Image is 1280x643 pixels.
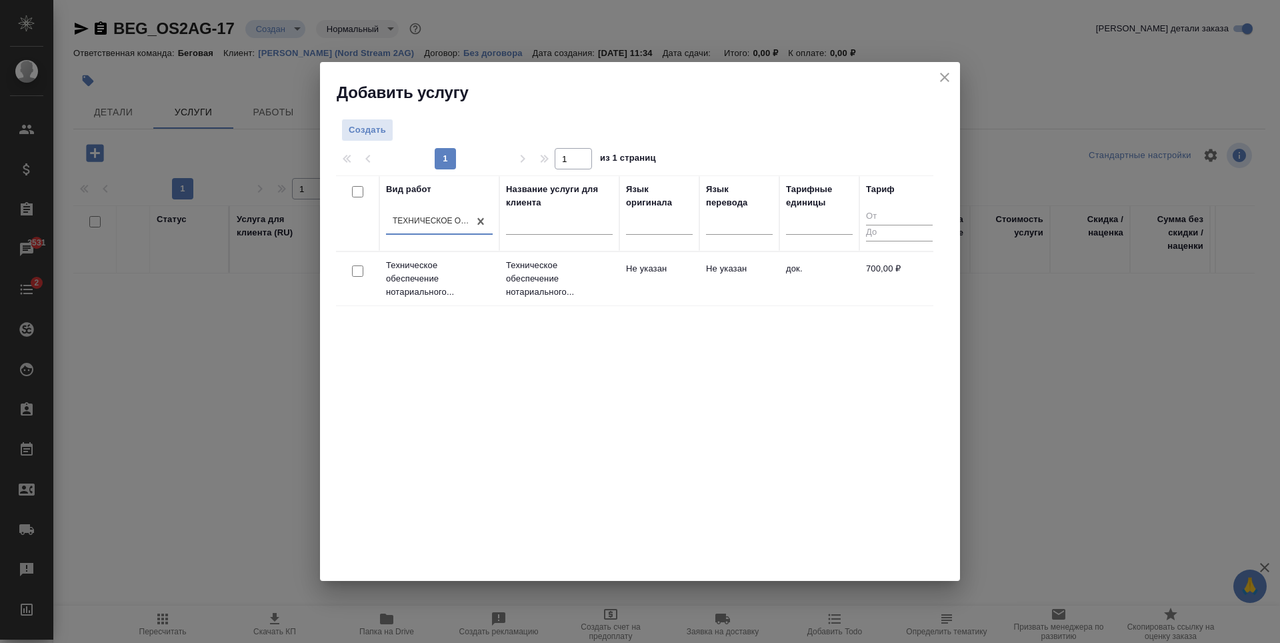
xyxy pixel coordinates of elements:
[341,119,393,142] button: Создать
[866,183,895,196] div: Тариф
[779,255,859,302] td: док.
[626,183,693,209] div: Язык оригинала
[699,255,779,302] td: Не указан
[337,82,960,103] h2: Добавить услугу
[786,183,853,209] div: Тарифные единицы
[866,225,933,241] input: До
[859,255,939,302] td: 700,00 ₽
[600,150,656,169] span: из 1 страниц
[506,183,613,209] div: Название услуги для клиента
[506,259,613,299] p: Техническое обеспечение нотариального...
[706,183,773,209] div: Язык перевода
[349,123,386,138] span: Создать
[935,67,955,87] button: close
[619,255,699,302] td: Не указан
[866,209,933,225] input: От
[386,259,493,299] p: Техническое обеспечение нотариального...
[386,183,431,196] div: Вид работ
[393,216,470,227] div: Техническое обеспечение нотариального свидетельствования подлинности подписи переводчика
